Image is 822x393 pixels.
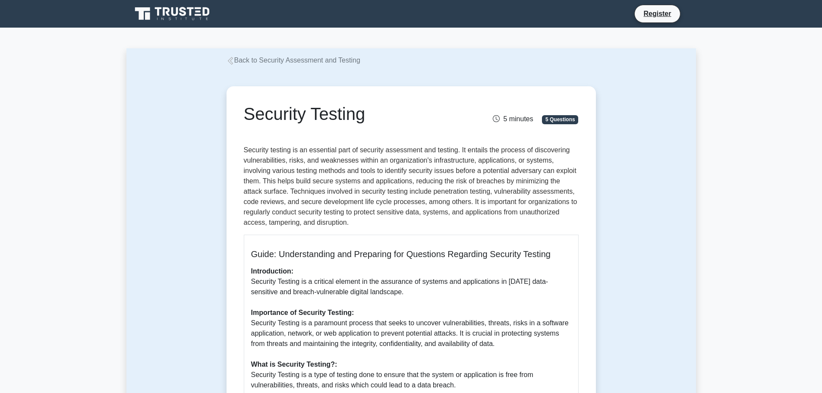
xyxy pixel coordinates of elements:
h1: Security Testing [244,104,463,124]
p: Security testing is an essential part of security assessment and testing. It entails the process ... [244,145,579,228]
a: Back to Security Assessment and Testing [227,57,360,64]
span: 5 minutes [493,115,533,123]
b: Importance of Security Testing: [251,309,354,316]
a: Register [638,8,676,19]
span: 5 Questions [542,115,578,124]
b: Introduction: [251,267,294,275]
b: What is Security Testing?: [251,361,337,368]
h5: Guide: Understanding and Preparing for Questions Regarding Security Testing [251,249,571,259]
